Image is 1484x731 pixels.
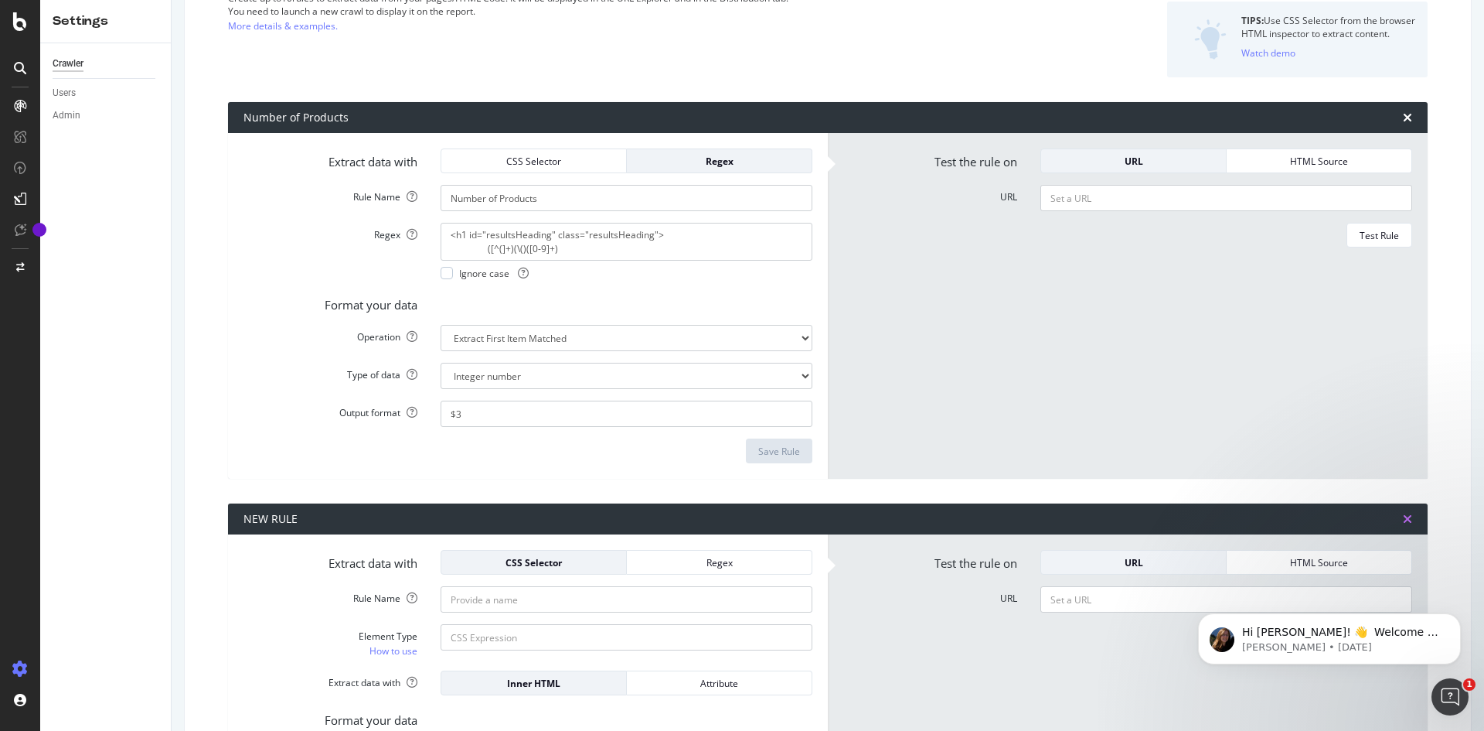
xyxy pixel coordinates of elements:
div: Tooltip anchor [32,223,46,237]
label: Extract data with [232,149,429,170]
label: Extract data with [232,550,429,572]
button: URL [1040,550,1227,575]
div: Attribute [639,677,799,690]
label: Operation [232,325,429,343]
a: Admin [53,108,160,124]
label: Regex [232,223,429,241]
button: HTML Source [1227,550,1412,575]
div: URL [1053,556,1213,569]
div: times [1403,111,1412,124]
button: Inner HTML [441,671,627,695]
div: Regex [639,556,799,569]
div: Inner HTML [454,677,614,690]
div: Use CSS Selector from the browser [1241,14,1415,27]
div: HTML Source [1239,556,1399,569]
div: NEW RULE [243,511,298,527]
input: Set a URL [1040,586,1412,613]
input: CSS Expression [441,624,812,651]
button: Test Rule [1346,223,1412,248]
div: Save Rule [758,445,800,458]
a: Users [53,85,160,101]
div: Admin [53,108,80,124]
label: Test the rule on [832,149,1029,170]
div: HTML inspector to extract content. [1241,27,1415,40]
div: HTML Source [1239,155,1399,168]
div: Regex [639,155,799,168]
div: Test Rule [1360,229,1399,242]
iframe: Intercom notifications message [1175,581,1484,689]
div: Element Type [243,630,417,643]
a: More details & examples. [228,18,338,34]
button: CSS Selector [441,550,627,575]
label: Extract data with [232,671,429,689]
label: URL [832,586,1029,605]
textarea: <h1 id="resultsHeading" class="resultsHeading"> ([^(]+)(\()([0-9]+) [441,223,812,260]
button: Regex [627,550,812,575]
button: CSS Selector [441,149,627,173]
label: Rule Name [232,586,429,605]
div: Users [53,85,76,101]
label: Format your data [232,707,429,729]
label: Type of data [232,363,429,381]
strong: TIPS: [1241,14,1264,27]
button: Save Rule [746,439,812,463]
a: How to use [369,643,417,659]
div: times [1403,513,1412,525]
label: URL [832,185,1029,203]
input: Set a URL [1040,185,1412,211]
iframe: Intercom live chat [1431,678,1469,716]
label: Format your data [232,292,429,313]
div: Crawler [53,56,83,72]
a: Crawler [53,56,160,72]
span: 1 [1463,678,1475,691]
label: Rule Name [232,185,429,203]
input: Provide a name [441,185,812,211]
div: You need to launch a new crawl to display it on the report. [228,5,1019,18]
label: Output format [232,401,429,419]
button: Regex [627,149,812,173]
button: URL [1040,149,1227,173]
input: Provide a name [441,586,812,613]
img: DZQOUYU0WpgAAAAASUVORK5CYII= [1194,19,1227,60]
button: Attribute [627,671,812,695]
span: Ignore case [459,267,529,280]
label: Test the rule on [832,550,1029,572]
div: Watch demo [1241,46,1295,60]
button: HTML Source [1227,149,1412,173]
button: Watch demo [1241,40,1295,65]
div: Settings [53,12,158,30]
input: $1 [441,401,812,427]
div: CSS Selector [454,556,614,569]
div: URL [1053,155,1213,168]
div: Number of Products [243,110,349,125]
div: CSS Selector [454,155,614,168]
